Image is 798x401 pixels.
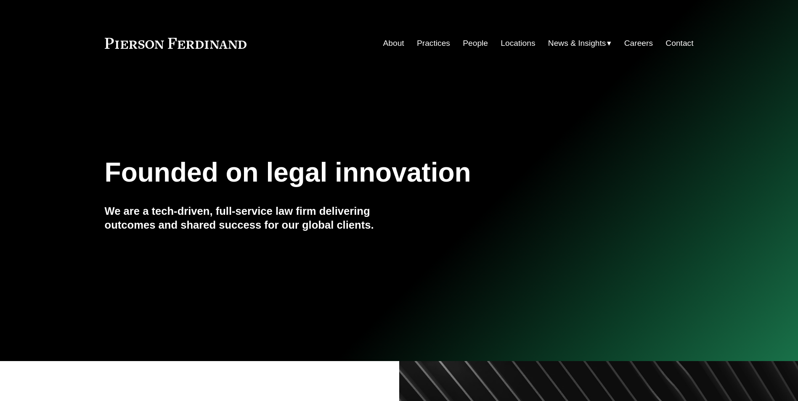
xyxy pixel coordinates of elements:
h1: Founded on legal innovation [105,157,596,188]
h4: We are a tech-driven, full-service law firm delivering outcomes and shared success for our global... [105,204,399,232]
a: People [463,35,488,51]
span: News & Insights [548,36,606,51]
a: About [383,35,404,51]
a: Locations [501,35,535,51]
a: Practices [417,35,450,51]
a: Contact [665,35,693,51]
a: folder dropdown [548,35,612,51]
a: Careers [624,35,653,51]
